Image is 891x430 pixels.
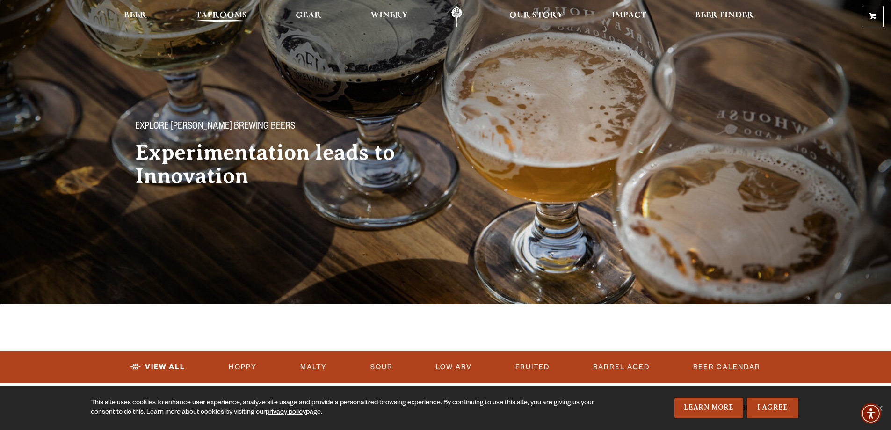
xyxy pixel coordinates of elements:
[124,12,147,19] span: Beer
[589,357,653,378] a: Barrel Aged
[196,12,247,19] span: Taprooms
[674,398,743,418] a: Learn More
[118,6,153,27] a: Beer
[503,6,569,27] a: Our Story
[225,357,261,378] a: Hoppy
[367,357,397,378] a: Sour
[747,398,798,418] a: I Agree
[91,399,597,417] div: This site uses cookies to enhance user experience, analyze site usage and provide a personalized ...
[432,357,476,378] a: Low ABV
[861,403,881,424] div: Accessibility Menu
[135,141,427,188] h2: Experimentation leads to Innovation
[512,357,553,378] a: Fruited
[509,12,563,19] span: Our Story
[127,357,189,378] a: View All
[189,6,253,27] a: Taprooms
[290,6,327,27] a: Gear
[370,12,408,19] span: Winery
[364,6,414,27] a: Winery
[296,12,321,19] span: Gear
[689,357,764,378] a: Beer Calendar
[695,12,754,19] span: Beer Finder
[135,121,295,133] span: Explore [PERSON_NAME] Brewing Beers
[266,409,306,416] a: privacy policy
[689,6,760,27] a: Beer Finder
[439,6,474,27] a: Odell Home
[606,6,652,27] a: Impact
[612,12,646,19] span: Impact
[297,357,331,378] a: Malty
